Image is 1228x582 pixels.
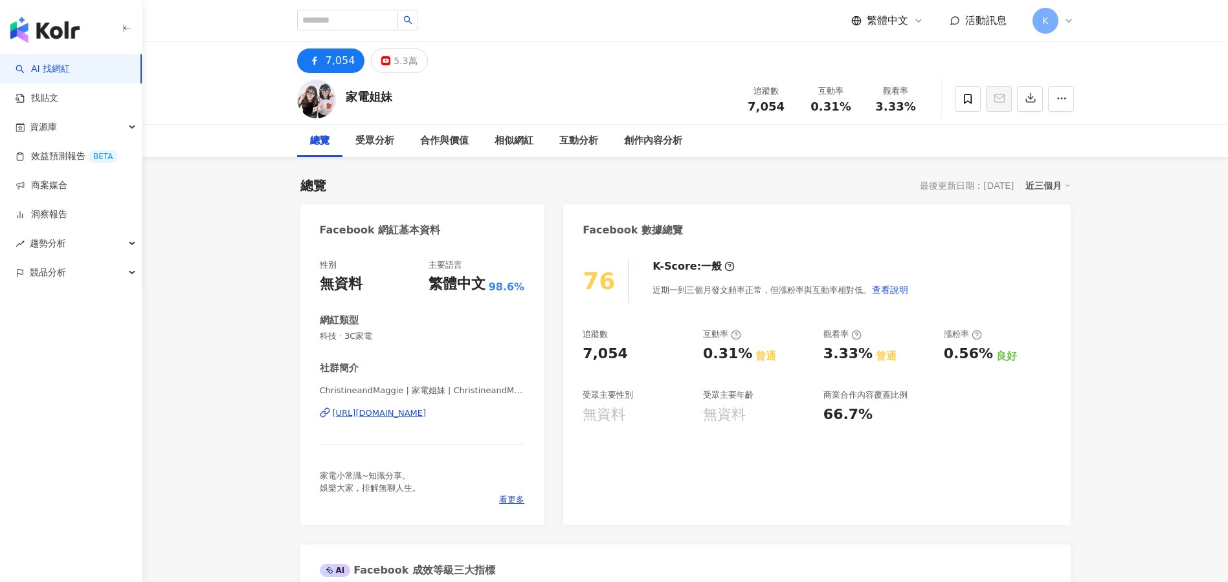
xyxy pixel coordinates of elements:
[16,179,67,192] a: 商案媒合
[495,133,533,149] div: 相似網紅
[807,85,856,98] div: 互動率
[320,471,421,492] span: 家電小常識~知識分享。 娛樂大家，排解無聊人生。
[320,563,496,577] div: Facebook 成效等級三大指標
[755,349,776,363] div: 普通
[583,389,633,401] div: 受眾主要性別
[559,133,598,149] div: 互動分析
[320,361,359,375] div: 社群簡介
[489,280,525,294] span: 98.6%
[403,16,412,25] span: search
[429,274,486,294] div: 繁體中文
[333,407,427,419] div: [URL][DOMAIN_NAME]
[703,329,741,340] div: 互動率
[16,92,58,105] a: 找貼文
[30,229,66,258] span: 趨勢分析
[310,133,329,149] div: 總覽
[653,259,735,274] div: K-Score :
[320,385,525,396] span: ChristineandMaggie | 家電姐妹 | ChristineandMaggie
[583,344,628,364] div: 7,054
[871,277,909,303] button: 查看說明
[920,180,1014,191] div: 最後更新日期：[DATE]
[355,133,394,149] div: 受眾分析
[583,329,608,340] div: 追蹤數
[16,208,67,221] a: 洞察報告
[703,405,746,425] div: 無資料
[30,113,57,142] span: 資源庫
[703,389,754,401] div: 受眾主要年齡
[996,349,1017,363] div: 良好
[875,100,915,113] span: 3.33%
[371,48,427,73] button: 5.3萬
[823,389,908,401] div: 商業合作內容覆蓋比例
[320,274,363,294] div: 無資料
[320,259,337,271] div: 性別
[624,133,682,149] div: 創作內容分析
[872,285,908,295] span: 查看說明
[429,259,462,271] div: 主要語言
[30,258,66,287] span: 競品分析
[810,100,851,113] span: 0.31%
[583,268,615,294] div: 76
[823,405,873,425] div: 66.7%
[748,100,785,113] span: 7,054
[320,314,359,327] div: 網紅類型
[16,63,70,76] a: searchAI 找網紅
[300,177,326,195] div: 總覽
[320,564,351,577] div: AI
[320,407,525,419] a: [URL][DOMAIN_NAME]
[742,85,791,98] div: 追蹤數
[297,48,365,73] button: 7,054
[346,89,392,105] div: 家電姐妹
[16,239,25,248] span: rise
[10,17,80,43] img: logo
[876,349,897,363] div: 普通
[944,344,993,364] div: 0.56%
[499,494,524,506] span: 看更多
[703,344,752,364] div: 0.31%
[583,405,625,425] div: 無資料
[965,14,1007,27] span: 活動訊息
[1025,177,1071,194] div: 近三個月
[326,52,355,70] div: 7,054
[871,85,921,98] div: 觀看率
[16,150,118,163] a: 效益預測報告BETA
[944,329,982,340] div: 漲粉率
[653,277,909,303] div: 近期一到三個月發文頻率正常，但漲粉率與互動率相對低。
[701,259,722,274] div: 一般
[320,330,525,342] span: 科技 · 3C家電
[823,329,862,340] div: 觀看率
[1042,14,1048,28] span: K
[394,52,417,70] div: 5.3萬
[297,80,336,118] img: KOL Avatar
[420,133,469,149] div: 合作與價值
[583,223,683,237] div: Facebook 數據總覽
[823,344,873,364] div: 3.33%
[320,223,441,237] div: Facebook 網紅基本資料
[867,14,908,28] span: 繁體中文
